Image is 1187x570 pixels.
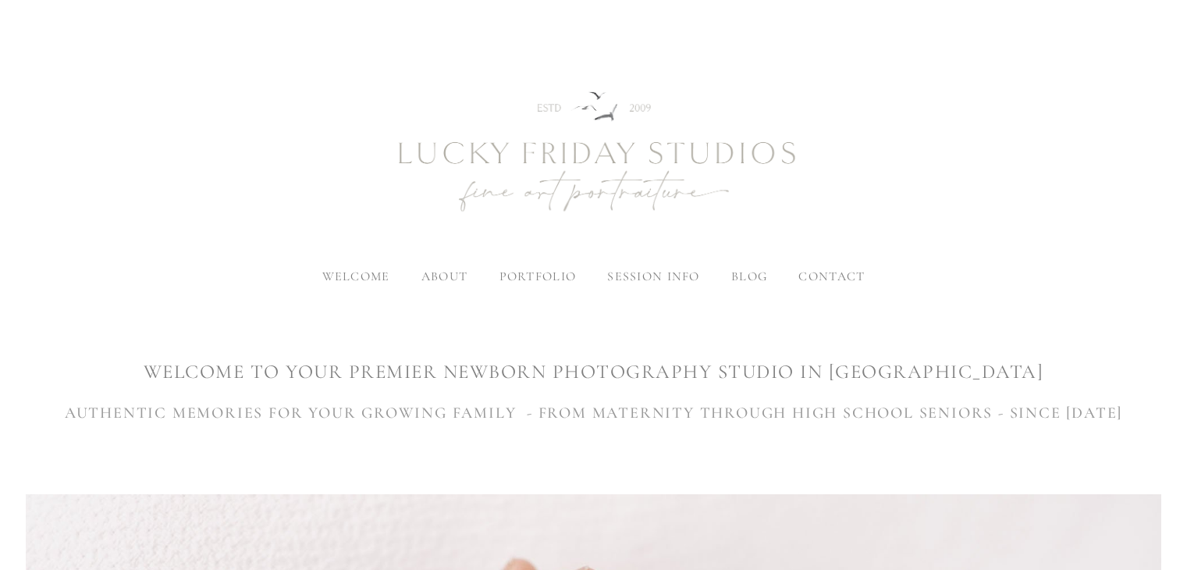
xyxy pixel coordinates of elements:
[421,269,467,284] label: about
[322,269,390,284] a: welcome
[26,401,1160,425] h3: AUTHENTIC MEMORIES FOR YOUR GROWING FAMILY - FROM MATERNITY THROUGH HIGH SCHOOL SENIORS - SINCE [...
[26,358,1160,386] h1: WELCOME TO YOUR premier newborn photography studio IN [GEOGRAPHIC_DATA]
[731,269,767,284] a: blog
[313,36,875,270] img: Newborn Photography Denver | Lucky Friday Studios
[499,269,577,284] label: portfolio
[798,269,865,284] a: contact
[607,269,699,284] label: session info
